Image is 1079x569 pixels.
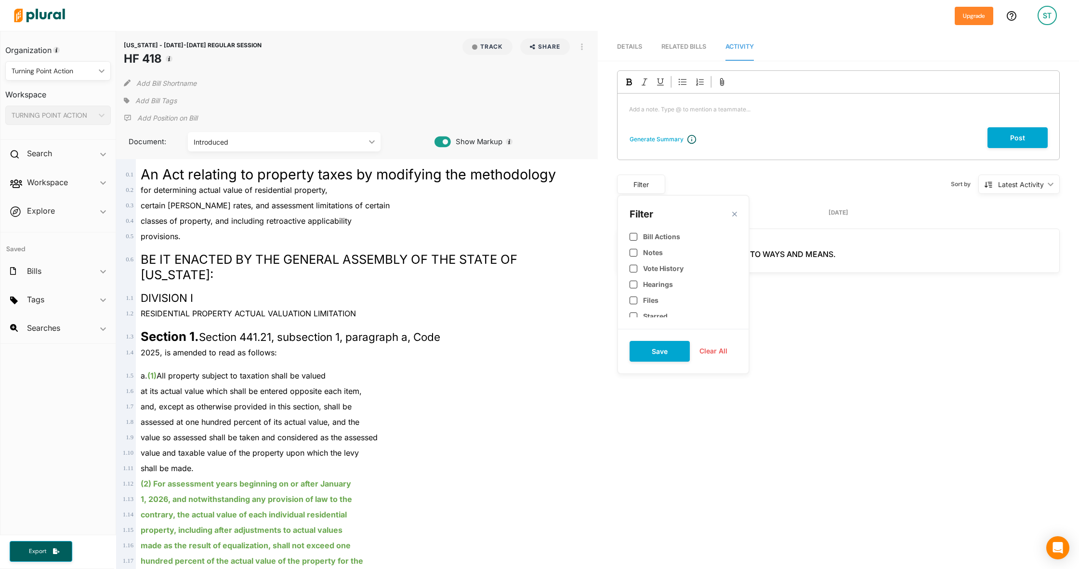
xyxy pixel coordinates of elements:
[998,179,1044,190] div: Latest Activity
[141,525,342,535] ins: property, including after adjustments to actual values
[141,479,351,488] ins: (2) For assessment years beginning on or after January
[451,136,502,147] span: Show Markup
[630,135,684,144] div: Generate Summary
[124,50,262,68] h1: HF 418
[27,177,68,188] h2: Workspace
[643,232,680,241] label: Bill Actions
[643,312,668,320] label: Starred
[123,496,133,502] span: 1 . 13
[141,330,440,343] span: Section 441.21, subsection 1, paragraph a, Code
[126,202,133,209] span: 0 . 3
[137,113,197,123] p: Add Position on Bill
[126,310,133,317] span: 1 . 2
[126,419,133,425] span: 1 . 8
[1030,2,1065,29] a: ST
[141,402,352,411] span: and, except as otherwise provided in this section, shall be
[141,166,556,183] span: An Act relating to property taxes by modifying the methodology
[141,201,390,210] span: certain [PERSON_NAME] rates, and assessment limitations of certain
[123,449,133,456] span: 1 . 10
[27,266,41,276] h2: Bills
[643,264,684,272] label: Vote History
[126,295,133,301] span: 1 . 1
[141,216,352,226] span: classes of property, and including retroactive applicability
[5,81,111,102] h3: Workspace
[123,527,133,533] span: 1 . 15
[126,372,133,379] span: 1 . 5
[462,39,513,55] button: Track
[141,494,352,504] ins: 1, 2026, and notwithstanding any provision of law to the
[126,233,133,240] span: 0 . 5
[27,323,60,333] h2: Searches
[5,36,111,57] h3: Organization
[126,434,133,441] span: 1 . 9
[123,480,133,487] span: 1 . 12
[136,75,197,91] button: Add Bill Shortname
[725,33,754,61] a: Activity
[126,403,133,410] span: 1 . 7
[126,388,133,394] span: 1 . 6
[643,248,663,257] label: Notes
[643,280,673,288] label: Hearings
[52,46,61,54] div: Tooltip anchor
[126,333,133,340] span: 1 . 3
[123,511,133,518] span: 1 . 14
[22,547,53,555] span: Export
[627,135,686,144] button: Generate Summary
[141,185,328,195] span: for determining actual value of residential property,
[141,309,356,318] span: RESIDENTIAL PROPERTY ACTUAL VALUATION LIMITATION
[141,329,199,344] strong: Section 1.
[126,217,133,224] span: 0 . 4
[617,208,1060,217] div: [DATE]
[27,205,55,216] h2: Explore
[617,33,642,61] a: Details
[141,541,351,550] ins: made as the result of equalization, shall not exceed one
[1038,6,1057,25] div: ST
[124,41,262,49] span: [US_STATE] - [DATE]-[DATE] REGULAR SESSION
[725,43,754,50] span: Activity
[661,42,706,51] div: RELATED BILLS
[141,371,326,380] span: a. All property subject to taxation shall be valued
[147,371,157,380] ins: (1)
[630,207,653,221] div: Filter
[124,136,175,147] span: Document:
[505,137,513,146] div: Tooltip anchor
[690,344,737,358] button: Clear All
[12,110,95,121] div: TURNING POINT ACTION
[141,417,359,427] span: assessed at one hundred percent of its actual value, and the
[141,463,194,473] span: shall be made.
[10,541,72,562] button: Export
[630,341,690,362] button: Save
[126,349,133,356] span: 1 . 4
[141,231,181,241] span: provisions.
[141,556,363,566] ins: hundred percent of the actual value of the property for the
[141,448,359,458] span: value and taxable value of the property upon which the levy
[141,386,362,396] span: at its actual value which shall be entered opposite each item,
[12,66,95,76] div: Turning Point Action
[520,39,570,55] button: Share
[141,291,193,304] span: DIVISION I
[516,39,574,55] button: Share
[124,111,197,125] div: Add Position Statement
[951,180,978,189] span: Sort by
[194,137,365,147] div: Introduced
[135,96,177,106] span: Add Bill Tags
[27,294,44,305] h2: Tags
[955,11,993,21] a: Upgrade
[126,256,133,263] span: 0 . 6
[141,433,378,442] span: value so assessed shall be taken and considered as the assessed
[124,94,177,108] div: Add tags
[27,148,52,159] h2: Search
[654,239,1048,245] h3: [DATE]
[1046,536,1069,559] div: Open Intercom Messenger
[623,179,659,190] div: Filter
[126,187,133,193] span: 0 . 2
[661,33,706,61] a: RELATED BILLS
[141,348,277,357] span: 2025, is amended to read as follows:
[126,171,133,178] span: 0 . 1
[165,54,173,63] div: Tooltip anchor
[123,542,133,549] span: 1 . 16
[955,7,993,25] button: Upgrade
[141,252,517,282] span: BE IT ENACTED BY THE GENERAL ASSEMBLY OF THE STATE OF [US_STATE]:
[617,43,642,50] span: Details
[123,557,133,564] span: 1 . 17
